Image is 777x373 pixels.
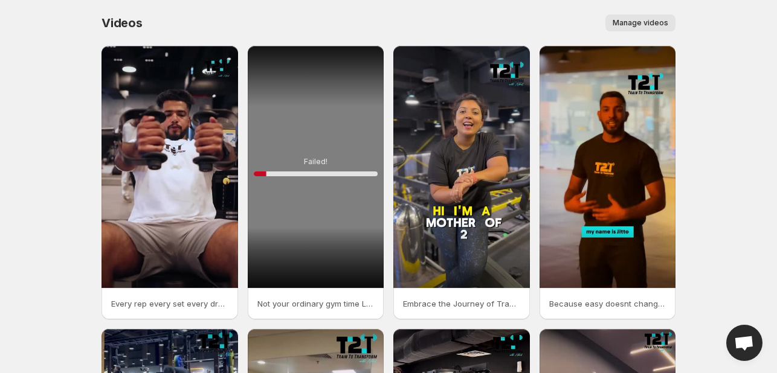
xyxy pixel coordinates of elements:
p: Not your ordinary gym time Lets the game begin [257,298,375,310]
p: Because easy doesnt change YOU Join T2T and be the best version of yourself [549,298,666,310]
button: Manage videos [605,14,675,31]
span: Manage videos [613,18,668,28]
p: Embrace the Journey of Transformation train2transform_with_nihal [403,298,520,310]
p: Failed! [304,157,327,167]
div: Open chat [726,325,762,361]
p: Every rep every set every drop of sweatit all adds up Progress doesnt always look glamorous somet... [111,298,228,310]
span: Videos [102,16,143,30]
